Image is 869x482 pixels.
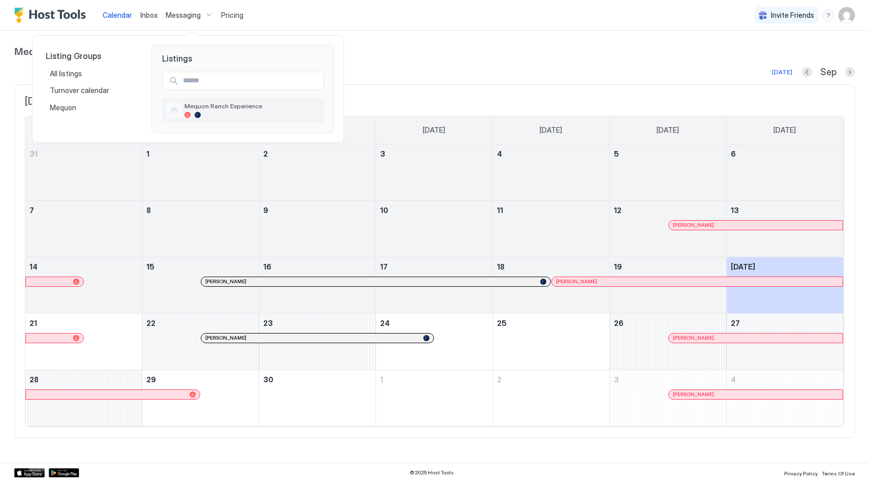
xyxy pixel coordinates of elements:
span: All listings [50,69,83,78]
span: Mequon [50,103,78,112]
span: Listings [152,45,334,64]
span: Turnover calendar [50,86,111,95]
span: Listing Groups [46,51,135,61]
span: Mequon Ranch Experience [184,102,320,110]
input: Input Field [179,72,323,89]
